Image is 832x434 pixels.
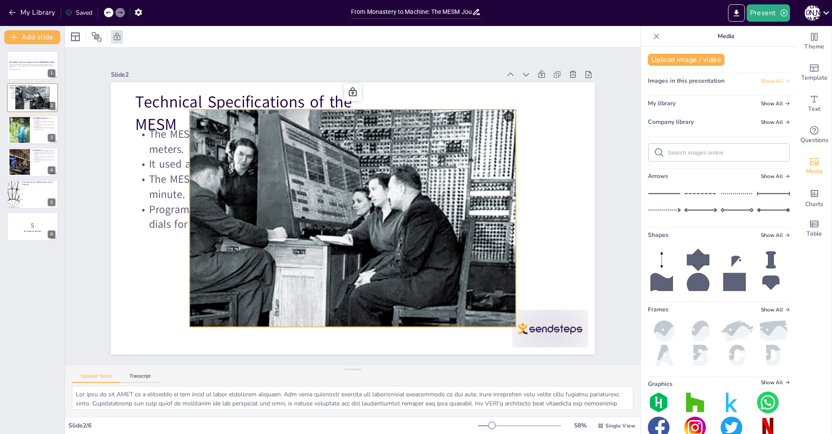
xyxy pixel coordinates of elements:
span: Show all [761,100,790,107]
div: 4 [7,148,58,176]
span: Text [808,104,820,114]
p: This presentation explores the MESM, the first computer in the [GEOGRAPHIC_DATA], highlighting it... [10,64,55,68]
div: 3 [7,116,58,144]
div: 6 [7,212,58,241]
p: 5 [10,221,55,230]
p: The MESM performed 3,000 operations per minute. [10,93,32,96]
p: [PERSON_NAME] vision was pivotal to its success. [32,153,55,156]
img: oval.png [684,321,717,341]
img: ball.png [648,321,681,341]
p: The MESM laid the groundwork for future advancements. [32,124,55,127]
p: The MESM influenced future generations of computing. [32,156,55,159]
div: 2 [7,83,58,112]
p: The MESM's Impact [32,117,55,120]
img: paint.png [757,321,790,341]
span: Questions [800,136,829,145]
span: Show all [761,119,790,125]
div: Slide 2 / 6 [68,421,478,430]
img: graphic [648,392,669,413]
p: The MESM marked the beginning of the digital age in the [GEOGRAPHIC_DATA]. [32,150,55,153]
span: Show all [761,307,790,313]
span: Charts [805,200,823,209]
input: Insert title [351,6,472,18]
p: The MESM occupied nearly 60 square meters. [10,88,32,91]
img: graphic [757,392,779,413]
div: 6 [48,230,55,238]
div: 5 [7,180,58,209]
img: c.png [721,345,754,366]
div: Layout [68,30,82,44]
button: Present [747,4,790,22]
p: The story of the MESM is a testament to perseverance. [32,159,55,162]
div: Add text boxes [797,88,832,120]
div: 4 [48,166,55,174]
div: Add charts and graphs [797,182,832,213]
button: [PERSON_NAME] [805,4,820,22]
p: Technical Specifications of the MESM [10,84,32,89]
span: Table [806,229,822,239]
span: Shapes [648,231,669,239]
span: Show all [761,232,790,238]
button: My Library [6,6,59,19]
button: Export to PowerPoint [728,4,745,22]
span: Position [91,32,102,42]
img: d.png [757,345,790,366]
span: Images in this presentation [648,77,725,85]
button: Speaker Notes [72,373,121,383]
button: Transcript [121,373,159,383]
span: Company library [648,118,694,126]
span: Frames [648,305,669,314]
strong: The MESM: The First Computer in the [GEOGRAPHIC_DATA] [10,62,55,64]
img: paint2.png [721,321,754,341]
p: It used approximately 6,000 vacuum tubes. [10,91,32,93]
textarea: Lor ipsu do sit AMET co a elitseddo ei tem incid ut labor etdolorem aliquaen. Adm venia quisnostr... [72,386,634,410]
span: Media [806,167,823,176]
span: Arrows [648,172,668,180]
p: The MESM symbolized human ingenuity and perseverance. [32,127,55,130]
div: 1 [48,69,55,77]
p: The MESM was used in nuclear physics and rocketry. [32,118,55,121]
div: 5 [48,198,55,206]
span: Graphics [648,380,673,388]
button: Upload image / video [648,54,725,66]
p: What year did the MESM execute its first program? [22,181,55,186]
span: 1949 [21,193,58,194]
span: My library [648,99,676,107]
span: Show all [761,78,790,84]
div: Add ready made slides [797,57,832,88]
img: graphic [684,392,706,413]
span: 1951 [21,204,58,205]
div: 3 [48,134,55,142]
p: Generated with [URL] [10,68,55,70]
p: Conclusion [32,149,55,152]
div: 1 [7,51,58,80]
div: Add images, graphics, shapes or video [797,151,832,182]
div: Get real-time input from your audience [797,120,832,151]
strong: Get ready for the quiz! [24,230,41,232]
img: b.png [684,345,717,366]
div: 58 % [570,421,591,430]
span: Show all [761,379,790,385]
p: The MESM proved USSR's technological capabilities. [32,121,55,124]
div: Add a table [797,213,832,244]
span: 1950 [21,199,58,200]
div: Slide 2 [143,23,526,112]
div: Saved [65,9,92,17]
span: Theme [804,42,824,52]
span: Show all [761,173,790,179]
input: Search images online [668,149,784,156]
p: Programmers used punched cards and dials for input. [10,96,32,99]
span: Template [801,73,828,83]
span: Single View [605,422,635,429]
img: graphic [721,392,742,413]
div: Change the overall theme [797,26,832,57]
div: 2 [48,102,55,110]
div: [PERSON_NAME] [805,5,820,21]
button: Add slide [4,30,60,44]
p: Media [663,26,788,47]
img: a.png [648,345,681,366]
